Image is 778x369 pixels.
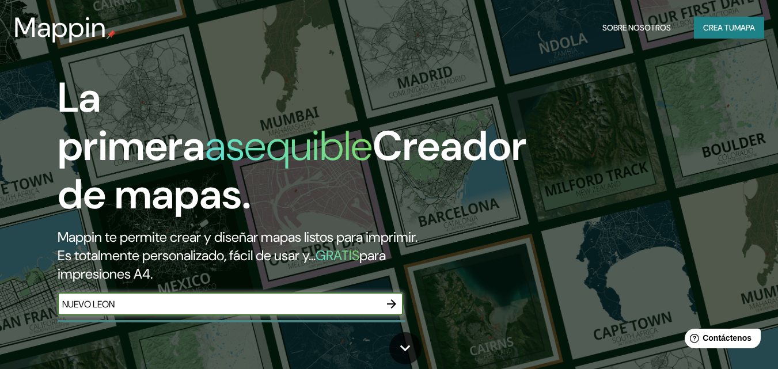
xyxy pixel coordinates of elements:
font: La primera [58,71,205,173]
button: Crea tumapa [694,17,764,39]
iframe: Lanzador de widgets de ayuda [675,324,765,356]
font: Creador de mapas. [58,119,526,221]
font: Crea tu [703,22,734,33]
font: Mappin [14,9,107,45]
font: GRATIS [316,246,359,264]
font: mapa [734,22,755,33]
button: Sobre nosotros [598,17,675,39]
font: Es totalmente personalizado, fácil de usar y... [58,246,316,264]
font: para impresiones A4. [58,246,386,283]
input: Elige tu lugar favorito [58,298,380,311]
img: pin de mapeo [107,30,116,39]
font: Mappin te permite crear y diseñar mapas listos para imprimir. [58,228,418,246]
font: Sobre nosotros [602,22,671,33]
font: asequible [205,119,373,173]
